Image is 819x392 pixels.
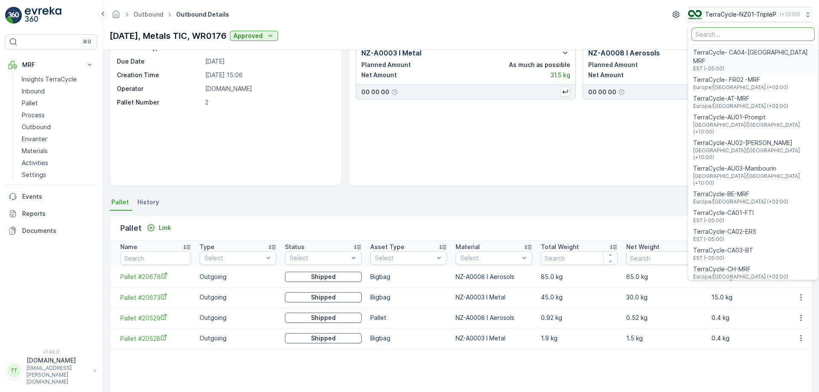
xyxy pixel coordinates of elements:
[588,48,660,58] p: NZ-A0008 I Aerosols
[693,75,788,84] span: TerraCycle- FR02 -MRF
[18,73,97,85] a: Insights TerraCycle
[233,32,263,40] p: Approved
[311,334,336,343] p: Shipped
[5,188,97,205] a: Events
[622,328,707,348] td: 1.5 kg
[618,89,625,96] div: Help Tooltip Icon
[5,222,97,239] a: Documents
[22,111,45,119] p: Process
[120,272,191,281] a: Pallet #20678
[110,29,227,42] p: [DATE], Metals TIC, WR0176
[5,205,97,222] a: Reports
[537,328,622,348] td: 1.9 kg
[18,145,97,157] a: Materials
[693,273,788,280] span: Europe/[GEOGRAPHIC_DATA] (+02:00)
[366,287,451,308] td: Bigbag
[195,328,281,348] td: Outgoing
[693,217,754,224] span: EST (-05:00)
[120,222,142,234] p: Pallet
[451,267,537,287] td: NZ-A0008 I Aerosols
[5,349,97,354] span: v 1.49.0
[361,48,421,58] p: NZ-A0003 I Metal
[311,314,336,322] p: Shipped
[285,313,362,323] button: Shipped
[195,287,281,308] td: Outgoing
[18,121,97,133] a: Outbound
[22,75,77,84] p: Insights TerraCycle
[204,254,263,262] p: Select
[375,254,434,262] p: Select
[366,328,451,348] td: Bigbag
[705,10,776,19] p: TerraCycle-NZ01-TripleP
[22,147,48,155] p: Materials
[693,122,813,135] span: [GEOGRAPHIC_DATA]/[GEOGRAPHIC_DATA] (+10:00)
[22,171,46,179] p: Settings
[391,89,398,96] div: Help Tooltip Icon
[117,71,202,79] p: Creation Time
[5,356,97,385] button: TT[DOMAIN_NAME][EMAIL_ADDRESS][PERSON_NAME][DOMAIN_NAME]
[22,123,51,131] p: Outbound
[622,308,707,328] td: 0.52 kg
[18,133,97,145] a: Envanter
[22,226,94,235] p: Documents
[120,243,137,251] p: Name
[22,192,94,201] p: Events
[361,71,397,79] p: Net Amount
[18,157,97,169] a: Activities
[370,243,404,251] p: Asset Type
[18,109,97,121] a: Process
[285,243,305,251] p: Status
[311,293,336,302] p: Shipped
[693,65,813,72] span: EST (-05:00)
[693,84,788,91] span: Europe/[GEOGRAPHIC_DATA] (+02:00)
[688,7,812,22] button: TerraCycle-NZ01-TripleP(+12:00)
[361,61,411,69] p: Planned Amount
[22,99,38,107] p: Pallet
[509,61,570,69] p: As much as possible
[111,198,129,206] span: Pallet
[622,267,707,287] td: 65.0 kg
[537,287,622,308] td: 45.0 kg
[174,10,231,19] span: Outbound Details
[693,246,753,255] span: TerraCycle-CA03-BT
[693,173,813,186] span: [GEOGRAPHIC_DATA]/[GEOGRAPHIC_DATA] (+10:00)
[707,308,793,328] td: 0.4 kg
[285,333,362,343] button: Shipped
[143,223,174,233] button: Link
[366,308,451,328] td: Pallet
[537,267,622,287] td: 85.0 kg
[460,254,519,262] p: Select
[688,10,702,19] img: TC_7kpGtVS.png
[83,38,91,45] p: ⌘B
[693,147,813,161] span: [GEOGRAPHIC_DATA]/[GEOGRAPHIC_DATA] (+10:00)
[26,365,90,385] p: [EMAIL_ADDRESS][PERSON_NAME][DOMAIN_NAME]
[622,287,707,308] td: 30.0 kg
[588,61,638,69] p: Planned Amount
[5,7,22,24] img: logo
[588,71,624,79] p: Net Amount
[200,243,215,251] p: Type
[780,11,800,18] p: ( +12:00 )
[134,11,163,18] a: Outbound
[26,356,90,365] p: [DOMAIN_NAME]
[693,94,788,103] span: TerraCycle-AT-MRF
[693,198,788,205] span: Europe/[GEOGRAPHIC_DATA] (+02:00)
[541,251,618,265] input: Search
[285,292,362,302] button: Shipped
[22,209,94,218] p: Reports
[120,293,191,302] a: Pallet #20673
[18,169,97,181] a: Settings
[285,272,362,282] button: Shipped
[693,227,756,236] span: TerraCycle-CA02-ERS
[707,328,793,348] td: 0.4 kg
[588,88,616,96] p: 00 00 00
[120,314,191,322] span: Pallet #20529
[22,159,48,167] p: Activities
[626,251,703,265] input: Search
[693,190,788,198] span: TerraCycle-BE-MRF
[311,273,336,281] p: Shipped
[117,57,202,66] p: Due Date
[693,113,813,122] span: TerraCycle-AU01-Prompt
